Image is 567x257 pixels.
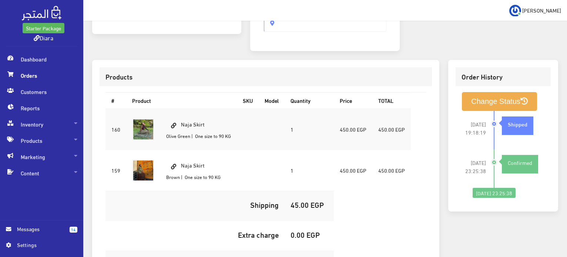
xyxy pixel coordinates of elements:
[334,150,372,191] td: 450.00 EGP
[6,241,77,253] a: Settings
[462,92,537,111] button: Change Status
[6,84,77,100] span: Customers
[372,109,411,150] td: 450.00 EGP
[111,230,279,239] h5: Extra charge
[181,172,221,181] small: | One size to 90 KG
[105,109,126,150] td: 160
[530,206,558,234] iframe: Drift Widget Chat Controller
[23,23,64,33] a: Starter Package
[6,51,77,67] span: Dashboard
[160,150,237,191] td: Naja Skirt
[462,73,545,80] h3: Order History
[70,227,77,233] span: 14
[502,159,538,167] div: Confirmed
[6,225,77,241] a: 14 Messages
[522,6,561,15] span: [PERSON_NAME]
[17,225,64,233] span: Messages
[285,150,334,191] td: 1
[334,109,372,150] td: 450.00 EGP
[6,100,77,116] span: Reports
[6,149,77,165] span: Marketing
[6,116,77,132] span: Inventory
[462,159,486,175] span: [DATE] 23:25:38
[334,92,372,108] th: Price
[111,200,279,209] h5: Shipping
[126,92,237,108] th: Product
[509,4,561,16] a: ... [PERSON_NAME]
[462,120,486,136] span: [DATE] 19:18:19
[237,92,259,108] th: SKU
[285,92,334,108] th: Quantity
[291,200,328,209] h5: 45.00 EGP
[105,92,126,108] th: #
[105,73,426,80] h3: Products
[509,5,521,17] img: ...
[34,32,53,43] a: Diara
[6,165,77,181] span: Content
[166,131,190,140] small: Olive Green
[160,109,237,150] td: Naja Skirt
[291,230,328,239] h5: 0.00 EGP
[372,92,411,108] th: TOTAL
[372,150,411,191] td: 450.00 EGP
[22,6,61,20] img: .
[473,188,516,198] div: [DATE] 23:25:38
[166,172,180,181] small: Brown
[17,241,71,249] span: Settings
[508,120,527,128] strong: Shipped
[259,92,285,108] th: Model
[285,109,334,150] td: 1
[6,132,77,149] span: Products
[191,131,231,140] small: | One size to 90 KG
[6,67,77,84] span: Orders
[105,150,126,191] td: 159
